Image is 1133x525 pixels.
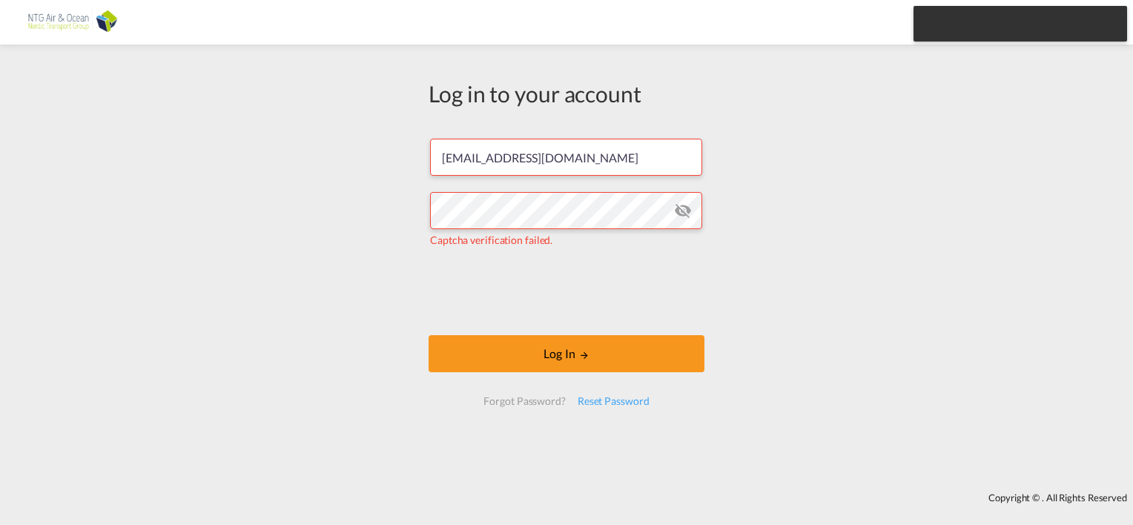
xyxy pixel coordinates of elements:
[674,202,692,219] md-icon: icon-eye-off
[429,78,704,109] div: Log in to your account
[22,6,122,39] img: f68f41f0b01211ec9b55c55bc854f1e3.png
[454,262,679,320] iframe: reCAPTCHA
[478,388,571,415] div: Forgot Password?
[429,335,704,372] button: LOGIN
[430,139,702,176] input: Enter email/phone number
[430,234,552,246] span: Captcha verification failed.
[572,388,655,415] div: Reset Password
